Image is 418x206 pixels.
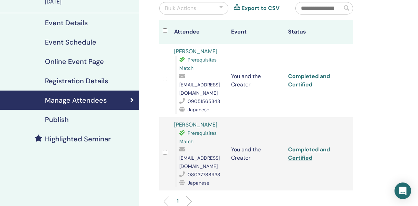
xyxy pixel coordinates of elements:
h4: Publish [45,115,69,124]
span: Prerequisites Match [179,57,217,71]
a: Completed and Certified [288,146,330,161]
h4: Online Event Page [45,57,104,66]
span: [EMAIL_ADDRESS][DOMAIN_NAME] [179,82,220,96]
td: You and the Creator [228,117,285,190]
h4: Event Schedule [45,38,96,46]
div: Bulk Actions [165,4,196,12]
a: Export to CSV [241,4,279,12]
span: Prerequisites Match [179,130,217,144]
span: Japanese [188,106,209,113]
td: You and the Creator [228,44,285,117]
h4: Registration Details [45,77,108,85]
span: Japanese [188,180,209,186]
p: 1 [177,197,179,205]
th: Attendee [171,20,228,44]
th: Event [228,20,285,44]
span: 09051565343 [188,98,220,104]
h4: Manage Attendees [45,96,107,104]
h4: Highlighted Seminar [45,135,111,143]
span: 08037788933 [188,171,220,178]
span: [EMAIL_ADDRESS][DOMAIN_NAME] [179,155,220,169]
h4: Event Details [45,19,88,27]
a: [PERSON_NAME] [174,121,217,128]
a: [PERSON_NAME] [174,48,217,55]
div: Open Intercom Messenger [395,182,411,199]
a: Completed and Certified [288,73,330,88]
th: Status [285,20,342,44]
